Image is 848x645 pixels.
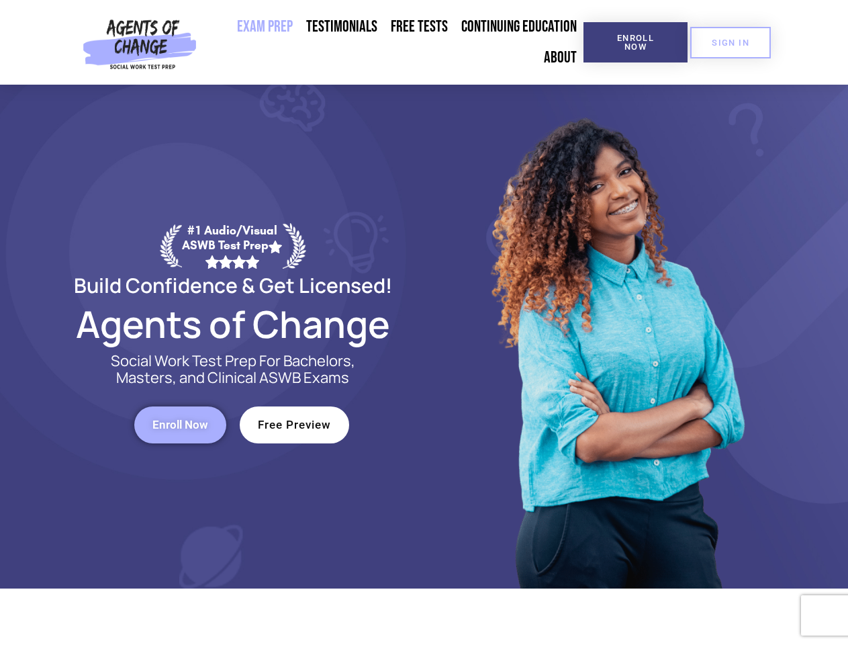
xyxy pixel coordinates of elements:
div: #1 Audio/Visual ASWB Test Prep [182,223,283,268]
h2: Agents of Change [42,308,424,339]
a: Enroll Now [134,406,226,443]
a: Free Tests [384,11,455,42]
nav: Menu [202,11,583,73]
a: Exam Prep [230,11,299,42]
a: Free Preview [240,406,349,443]
span: Enroll Now [605,34,666,51]
a: SIGN IN [690,27,771,58]
p: Social Work Test Prep For Bachelors, Masters, and Clinical ASWB Exams [95,353,371,386]
a: Testimonials [299,11,384,42]
a: Enroll Now [583,22,688,62]
a: Continuing Education [455,11,583,42]
span: SIGN IN [712,38,749,47]
a: About [537,42,583,73]
span: Free Preview [258,419,331,431]
h2: Build Confidence & Get Licensed! [42,275,424,295]
span: Enroll Now [152,419,208,431]
img: Website Image 1 (1) [481,85,750,589]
